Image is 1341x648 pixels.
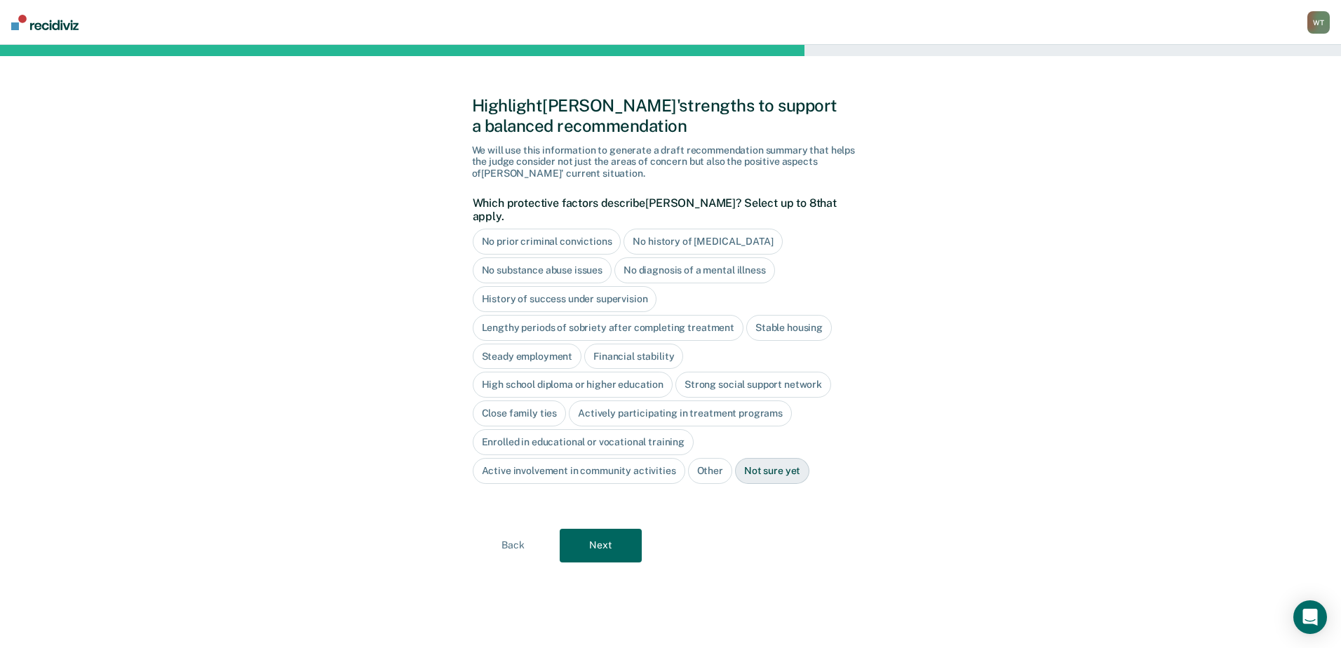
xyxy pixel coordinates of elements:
div: Steady employment [473,344,582,370]
div: Close family ties [473,400,567,426]
div: Stable housing [746,315,832,341]
div: Financial stability [584,344,683,370]
div: No history of [MEDICAL_DATA] [624,229,782,255]
div: Active involvement in community activities [473,458,685,484]
button: Back [472,529,554,562]
div: Other [688,458,732,484]
div: We will use this information to generate a draft recommendation summary that helps the judge cons... [472,144,870,180]
div: No diagnosis of a mental illness [614,257,775,283]
div: Strong social support network [675,372,831,398]
div: Actively participating in treatment programs [569,400,792,426]
div: No substance abuse issues [473,257,612,283]
div: Lengthy periods of sobriety after completing treatment [473,315,743,341]
button: Next [560,529,642,562]
label: Which protective factors describe [PERSON_NAME] ? Select up to 8 that apply. [473,196,862,223]
button: WT [1307,11,1330,34]
div: No prior criminal convictions [473,229,621,255]
div: Highlight [PERSON_NAME]' strengths to support a balanced recommendation [472,95,870,136]
div: History of success under supervision [473,286,657,312]
div: High school diploma or higher education [473,372,673,398]
img: Recidiviz [11,15,79,30]
div: Open Intercom Messenger [1293,600,1327,634]
div: Not sure yet [735,458,809,484]
div: Enrolled in educational or vocational training [473,429,694,455]
div: W T [1307,11,1330,34]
